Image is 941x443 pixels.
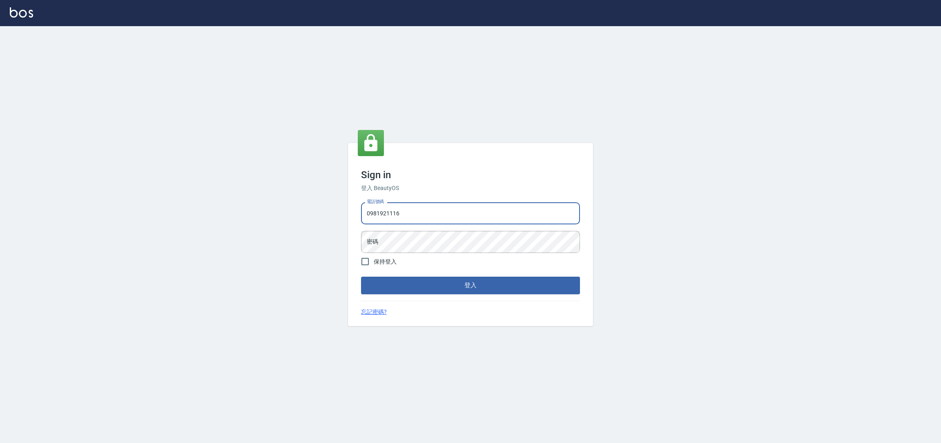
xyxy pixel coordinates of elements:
h3: Sign in [361,169,580,181]
button: 登入 [361,277,580,294]
h6: 登入 BeautyOS [361,184,580,192]
img: Logo [10,7,33,18]
a: 忘記密碼? [361,308,387,316]
span: 保持登入 [374,257,397,266]
label: 電話號碼 [367,199,384,205]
